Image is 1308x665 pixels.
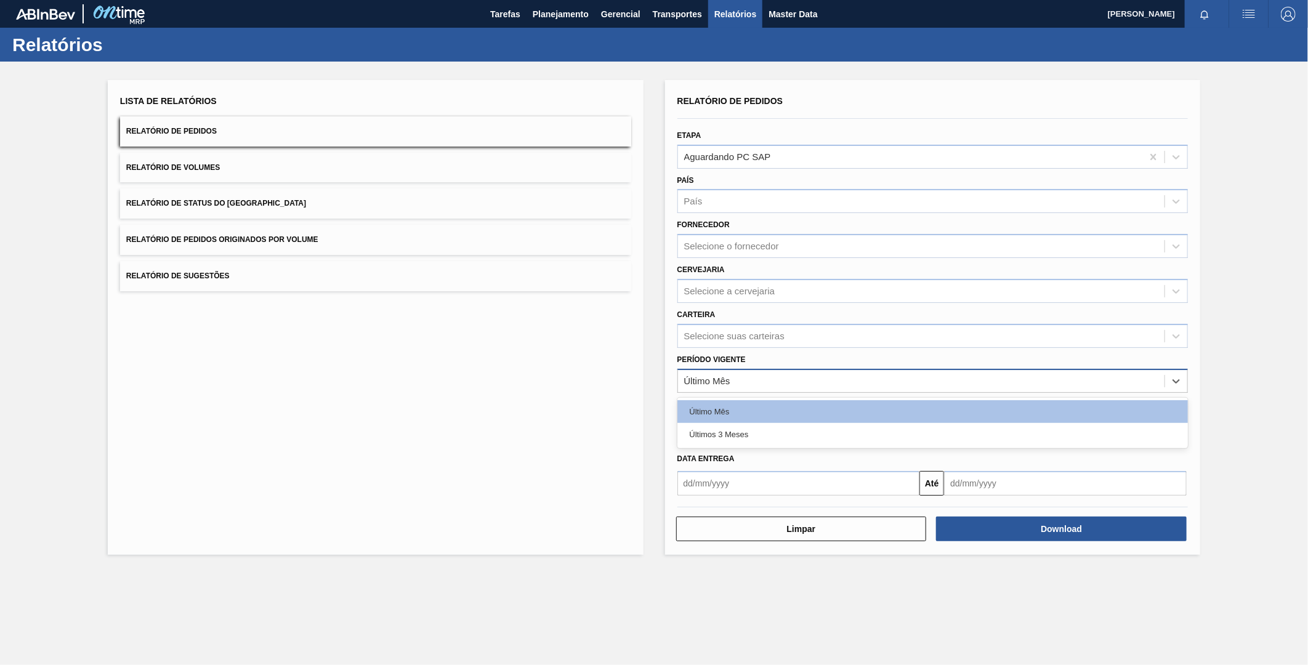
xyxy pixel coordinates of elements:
[1281,7,1296,22] img: Logout
[126,163,220,172] span: Relatório de Volumes
[677,131,701,140] label: Etapa
[676,517,927,541] button: Limpar
[126,272,230,280] span: Relatório de Sugestões
[677,454,735,463] span: Data entrega
[677,96,783,106] span: Relatório de Pedidos
[677,400,1189,423] div: Último Mês
[677,423,1189,446] div: Últimos 3 Meses
[1185,6,1224,23] button: Notificações
[944,471,1187,496] input: dd/mm/yyyy
[126,199,306,208] span: Relatório de Status do [GEOGRAPHIC_DATA]
[677,220,730,229] label: Fornecedor
[769,7,817,22] span: Master Data
[120,261,631,291] button: Relatório de Sugestões
[601,7,640,22] span: Gerencial
[677,265,725,274] label: Cervejaria
[126,235,318,244] span: Relatório de Pedidos Originados por Volume
[677,471,920,496] input: dd/mm/yyyy
[120,153,631,183] button: Relatório de Volumes
[714,7,756,22] span: Relatórios
[684,331,785,341] div: Selecione suas carteiras
[936,517,1187,541] button: Download
[533,7,589,22] span: Planejamento
[16,9,75,20] img: TNhmsLtSVTkK8tSr43FrP2fwEKptu5GPRR3wAAAABJRU5ErkJggg==
[120,116,631,147] button: Relatório de Pedidos
[490,7,520,22] span: Tarefas
[684,286,775,296] div: Selecione a cervejaria
[684,151,771,162] div: Aguardando PC SAP
[120,188,631,219] button: Relatório de Status do [GEOGRAPHIC_DATA]
[677,355,746,364] label: Período Vigente
[684,376,730,386] div: Último Mês
[919,471,944,496] button: Até
[677,310,716,319] label: Carteira
[684,196,703,207] div: País
[12,38,231,52] h1: Relatórios
[677,176,694,185] label: País
[653,7,702,22] span: Transportes
[120,96,217,106] span: Lista de Relatórios
[684,241,779,252] div: Selecione o fornecedor
[120,225,631,255] button: Relatório de Pedidos Originados por Volume
[1241,7,1256,22] img: userActions
[126,127,217,135] span: Relatório de Pedidos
